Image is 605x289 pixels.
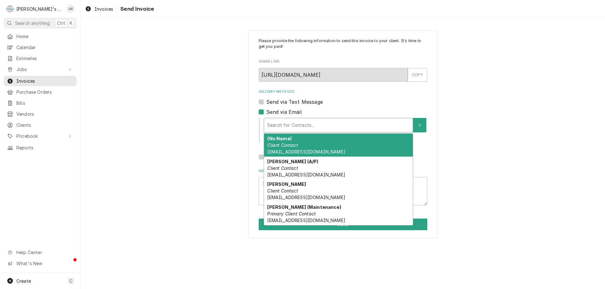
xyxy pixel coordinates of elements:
[267,188,298,193] em: Client Contact
[266,98,323,106] label: Send via Text Message
[267,165,298,171] em: Client Contact
[418,123,422,127] svg: Create New Contact
[15,20,50,26] span: Search anything
[16,144,73,151] span: Reports
[4,120,77,130] a: Clients
[4,53,77,64] a: Estimates
[267,136,291,141] strong: (No Name)
[16,278,31,284] span: Create
[16,78,73,84] span: Invoices
[16,249,73,256] span: Help Center
[70,20,72,26] span: K
[259,169,427,205] div: Message to Client
[6,4,14,13] div: Rudy's Commercial Refrigeration's Avatar
[267,195,345,200] span: [EMAIL_ADDRESS][DOMAIN_NAME]
[4,31,77,42] a: Home
[259,219,427,230] div: Button Group Row
[4,76,77,86] a: Invoices
[259,59,427,81] div: Share Link
[4,87,77,97] a: Purchase Orders
[16,66,64,73] span: Jobs
[66,4,75,13] div: JM
[4,109,77,119] a: Vendors
[408,68,427,82] button: COPY
[4,247,77,258] a: Go to Help Center
[4,142,77,153] a: Reports
[16,55,73,62] span: Estimates
[4,131,77,141] a: Go to Pricebook
[16,111,73,117] span: Vendors
[267,181,306,187] strong: [PERSON_NAME]
[259,38,427,205] div: Invoice Send Form
[267,211,316,216] em: Primary Client Contact
[16,89,73,95] span: Purchase Orders
[16,44,73,51] span: Calendar
[259,169,427,174] label: Message to Client
[259,89,427,94] label: Delivery Methods
[259,219,427,230] button: Send
[259,219,427,230] div: Button Group
[66,4,75,13] div: Jim McIntyre's Avatar
[69,278,72,284] span: C
[4,258,77,269] a: Go to What's New
[267,172,345,177] span: [EMAIL_ADDRESS][DOMAIN_NAME]
[259,59,427,64] label: Share Link
[4,64,77,75] a: Go to Jobs
[4,98,77,108] a: Bills
[16,33,73,40] span: Home
[95,6,113,12] span: Invoices
[83,4,116,14] a: Invoices
[4,18,77,29] button: Search anythingCtrlK
[259,38,427,50] p: Please provide the following information to send this invoice to your client. It's time to get yo...
[6,4,14,13] div: R
[16,260,73,267] span: What's New
[267,204,341,210] strong: [PERSON_NAME] (Maintenance)
[267,142,298,148] em: Client Contact
[118,5,154,13] span: Send Invoice
[266,108,302,116] label: Send via Email
[413,118,426,132] button: Create New Contact
[16,122,73,128] span: Clients
[4,42,77,53] a: Calendar
[16,6,63,12] div: [PERSON_NAME]'s Commercial Refrigeration
[248,30,437,238] div: Invoice Send
[267,149,345,154] span: [EMAIL_ADDRESS][DOMAIN_NAME]
[16,100,73,106] span: Bills
[259,89,427,161] div: Delivery Methods
[57,20,65,26] span: Ctrl
[267,218,345,223] span: [EMAIL_ADDRESS][DOMAIN_NAME]
[16,133,64,139] span: Pricebook
[267,159,318,164] strong: [PERSON_NAME] (A/P)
